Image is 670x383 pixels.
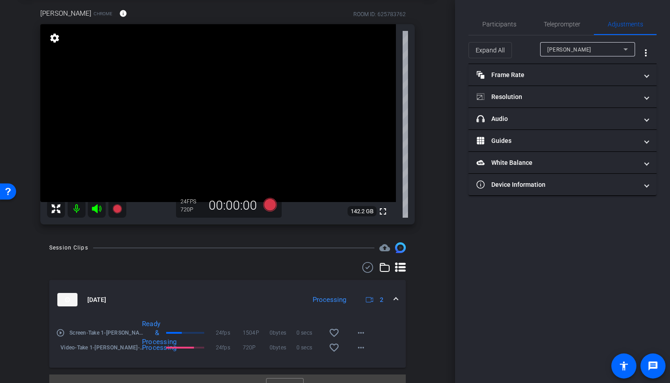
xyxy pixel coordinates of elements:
mat-panel-title: Device Information [477,180,638,189]
mat-icon: more_horiz [356,342,366,353]
span: 0bytes [270,343,296,352]
div: Processing [308,295,351,305]
mat-icon: info [119,9,127,17]
span: 0 secs [296,343,323,352]
div: Ready & Processing [137,319,163,346]
div: 24 [180,198,203,205]
mat-icon: favorite_border [329,342,339,353]
img: thumb-nail [57,293,77,306]
mat-icon: accessibility [618,361,629,371]
span: 24fps [216,343,243,352]
mat-icon: message [648,361,658,371]
span: 2 [380,295,383,305]
span: 1504P [243,328,270,337]
mat-expansion-panel-header: Device Information [468,174,657,195]
mat-icon: favorite_border [329,327,339,338]
span: [PERSON_NAME] [547,47,591,53]
mat-icon: settings [48,33,61,43]
span: 720P [243,343,270,352]
div: ROOM ID: 625783762 [353,10,406,18]
mat-panel-title: Frame Rate [477,70,638,80]
mat-icon: play_circle_outline [56,328,65,337]
span: Screen-Take 1-[PERSON_NAME]-2025-09-12-10-40-11-846-0 [69,328,145,337]
mat-expansion-panel-header: Guides [468,130,657,151]
span: [DATE] [87,295,106,305]
span: 24fps [216,328,243,337]
mat-icon: cloud_upload [379,242,390,253]
div: Processing [137,343,163,352]
mat-expansion-panel-header: Frame Rate [468,64,657,86]
span: 0bytes [270,328,296,337]
div: thumb-nail[DATE]Processing2 [49,319,406,368]
span: Participants [482,21,516,27]
mat-icon: more_horiz [356,327,366,338]
span: Video-Take 1-[PERSON_NAME]-2025-09-12-10-40-11-846-0 [60,343,145,352]
span: Teleprompter [544,21,580,27]
mat-panel-title: Guides [477,136,638,146]
button: Expand All [468,42,512,58]
span: 142.2 GB [348,206,377,217]
span: Expand All [476,42,505,59]
mat-expansion-panel-header: White Balance [468,152,657,173]
img: Session clips [395,242,406,253]
span: 0 secs [296,328,323,337]
button: More Options for Adjustments Panel [635,42,657,64]
mat-panel-title: Audio [477,114,638,124]
div: 00:00:00 [203,198,263,213]
span: FPS [187,198,196,205]
span: [PERSON_NAME] [40,9,91,18]
span: Destinations for your clips [379,242,390,253]
div: Session Clips [49,243,88,252]
mat-panel-title: White Balance [477,158,638,168]
div: 720P [180,206,203,213]
span: Chrome [94,10,112,17]
span: Adjustments [608,21,643,27]
mat-icon: fullscreen [378,206,388,217]
mat-expansion-panel-header: thumb-nail[DATE]Processing2 [49,280,406,319]
mat-panel-title: Resolution [477,92,638,102]
mat-icon: more_vert [640,47,651,58]
mat-expansion-panel-header: Resolution [468,86,657,108]
mat-expansion-panel-header: Audio [468,108,657,129]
